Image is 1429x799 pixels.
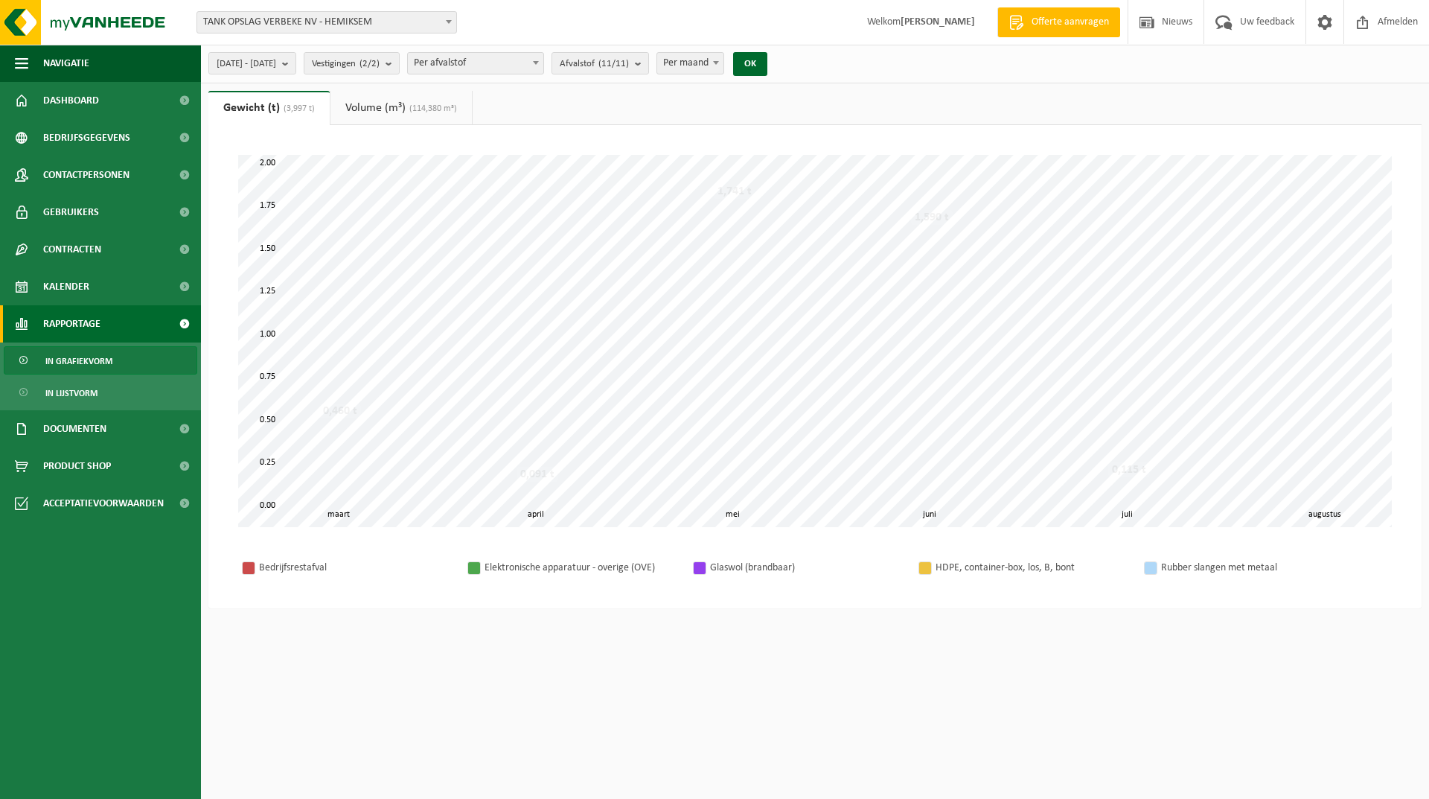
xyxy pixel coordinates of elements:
[43,194,99,231] span: Gebruikers
[4,346,197,375] a: In grafiekvorm
[280,104,315,113] span: (3,997 t)
[657,53,723,74] span: Per maand
[406,104,457,113] span: (114,380 m³)
[997,7,1120,37] a: Offerte aanvragen
[485,558,678,577] div: Elektronische apparatuur - overige (OVE)
[408,53,543,74] span: Per afvalstof
[43,156,130,194] span: Contactpersonen
[714,184,755,199] div: 1,741 t
[359,59,380,69] count: (2/2)
[43,119,130,156] span: Bedrijfsgegevens
[208,52,296,74] button: [DATE] - [DATE]
[710,558,904,577] div: Glaswol (brandbaar)
[598,59,629,69] count: (11/11)
[43,82,99,119] span: Dashboard
[517,467,558,482] div: 0,091 t
[407,52,544,74] span: Per afvalstof
[43,231,101,268] span: Contracten
[43,448,111,485] span: Product Shop
[319,404,361,418] div: 0,460 t
[45,379,97,407] span: In lijstvorm
[901,16,975,28] strong: [PERSON_NAME]
[43,410,106,448] span: Documenten
[1028,15,1113,30] span: Offerte aanvragen
[43,268,89,305] span: Kalender
[43,45,89,82] span: Navigatie
[259,558,453,577] div: Bedrijfsrestafval
[936,558,1129,577] div: HDPE, container-box, los, B, bont
[217,53,276,75] span: [DATE] - [DATE]
[304,52,400,74] button: Vestigingen(2/2)
[560,53,629,75] span: Afvalstof
[312,53,380,75] span: Vestigingen
[43,485,164,522] span: Acceptatievoorwaarden
[45,347,112,375] span: In grafiekvorm
[43,305,100,343] span: Rapportage
[196,11,457,34] span: TANK OPSLAG VERBEKE NV - HEMIKSEM
[552,52,649,74] button: Afvalstof(11/11)
[1161,558,1355,577] div: Rubber slangen met metaal
[330,91,472,125] a: Volume (m³)
[208,91,330,125] a: Gewicht (t)
[197,12,456,33] span: TANK OPSLAG VERBEKE NV - HEMIKSEM
[656,52,724,74] span: Per maand
[4,378,197,407] a: In lijstvorm
[1108,462,1150,477] div: 0,115 t
[733,52,767,76] button: OK
[911,210,953,225] div: 1,590 t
